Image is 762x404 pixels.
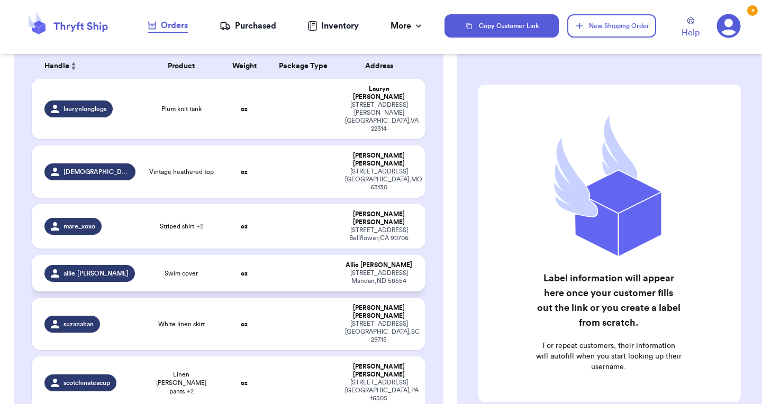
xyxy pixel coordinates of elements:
a: 3 [716,14,741,38]
div: [PERSON_NAME] [PERSON_NAME] [345,210,413,226]
strong: oz [241,169,248,175]
th: Address [339,53,425,79]
span: suzanahan [63,320,94,328]
span: mare_xoxo [63,222,95,231]
span: Vintage heathered top [149,168,214,176]
span: Striped shirt [160,222,203,231]
strong: oz [241,321,248,327]
span: Swim cover [165,269,198,278]
button: New Shipping Order [567,14,656,38]
strong: oz [241,106,248,112]
div: [STREET_ADDRESS] Mandan , ND 58554 [345,269,413,285]
div: [PERSON_NAME] [PERSON_NAME] [345,363,413,379]
p: For repeat customers, their information will autofill when you start looking up their username. [536,341,682,372]
a: Orders [148,19,188,33]
span: [DEMOGRAPHIC_DATA] [63,168,129,176]
th: Package Type [268,53,339,79]
span: allie.[PERSON_NAME] [63,269,129,278]
span: Linen [PERSON_NAME] pants [148,370,214,396]
div: [PERSON_NAME] [PERSON_NAME] [345,152,413,168]
span: Help [682,26,700,39]
button: Sort ascending [69,60,78,72]
a: Inventory [307,20,359,32]
div: [STREET_ADDRESS][PERSON_NAME] [GEOGRAPHIC_DATA] , VA 22314 [345,101,413,133]
div: [PERSON_NAME] [PERSON_NAME] [345,304,413,320]
div: Lauryn [PERSON_NAME] [345,85,413,101]
div: 3 [747,5,758,16]
div: More [391,20,424,32]
div: [STREET_ADDRESS] [GEOGRAPHIC_DATA] , PA 16505 [345,379,413,402]
button: Copy Customer Link [444,14,559,38]
th: Product [142,53,221,79]
strong: oz [241,380,248,386]
div: [STREET_ADDRESS] [GEOGRAPHIC_DATA] , MO 63130 [345,168,413,191]
div: [STREET_ADDRESS] [GEOGRAPHIC_DATA] , SC 29715 [345,320,413,344]
span: laurynlonglegs [63,105,106,113]
div: Orders [148,19,188,32]
a: Purchased [220,20,276,32]
strong: oz [241,223,248,229]
span: Plum knit tank [161,105,202,113]
strong: oz [241,270,248,277]
th: Weight [221,53,268,79]
a: Help [682,17,700,39]
div: [STREET_ADDRESS] Bellflower , CA 90706 [345,226,413,242]
span: + 2 [196,223,203,229]
h2: Label information will appear here once your customer fills out the link or you create a label fr... [536,271,682,330]
span: scotchinateacup [63,379,110,387]
span: Handle [44,61,69,72]
span: White linen skirt [158,320,205,328]
span: + 2 [187,388,194,394]
div: Allie [PERSON_NAME] [345,261,413,269]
